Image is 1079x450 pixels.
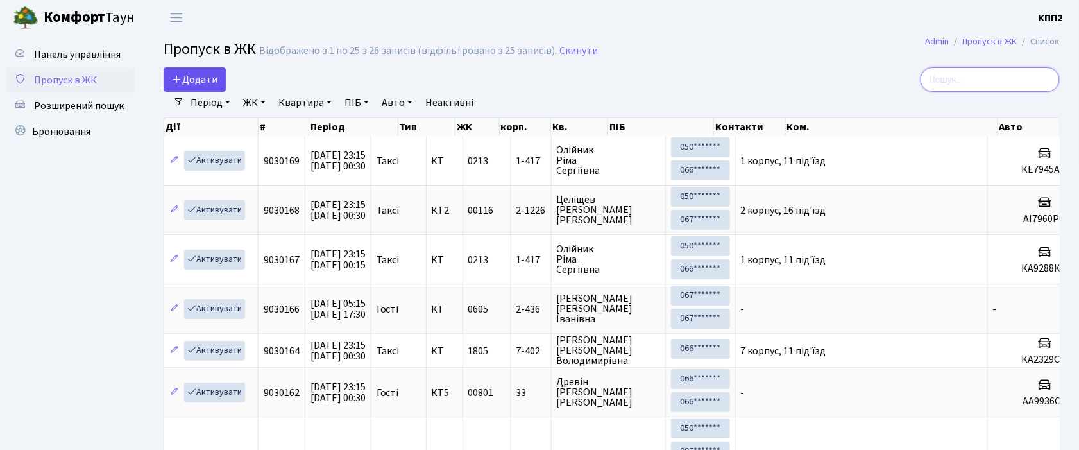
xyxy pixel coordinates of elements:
[741,344,826,358] span: 7 корпус, 11 під'їзд
[6,42,135,67] a: Панель управління
[432,205,457,216] span: КТ2
[551,118,608,136] th: Кв.
[377,304,399,315] span: Гості
[44,7,105,28] b: Комфорт
[172,73,217,87] span: Додати
[377,255,400,265] span: Таксі
[455,118,499,136] th: ЖК
[44,7,135,29] span: Таун
[184,250,245,270] a: Активувати
[608,118,714,136] th: ПІБ
[468,203,494,218] span: 00116
[264,253,300,267] span: 9030167
[264,344,300,358] span: 9030164
[432,255,457,265] span: КТ
[516,156,546,166] span: 1-417
[1039,11,1064,25] b: КПП2
[468,253,489,267] span: 0213
[741,203,826,218] span: 2 корпус, 16 під'їзд
[516,346,546,356] span: 7-402
[377,156,400,166] span: Таксі
[432,156,457,166] span: КТ
[6,93,135,119] a: Розширений пошук
[6,119,135,144] a: Бронювання
[185,92,235,114] a: Період
[557,335,660,366] span: [PERSON_NAME] [PERSON_NAME] Володимирівна
[377,388,399,398] span: Гості
[160,7,192,28] button: Переключити навігацію
[468,386,494,400] span: 00801
[377,346,400,356] span: Таксі
[6,67,135,93] a: Пропуск в ЖК
[559,45,598,57] a: Скинути
[786,118,998,136] th: Ком.
[557,195,660,225] span: Целіщев [PERSON_NAME] [PERSON_NAME]
[557,145,660,176] span: Олійник Ріма Сергіївна
[1017,35,1060,49] li: Список
[432,346,457,356] span: КТ
[13,5,38,31] img: logo.png
[516,304,546,315] span: 2-436
[184,200,245,220] a: Активувати
[906,28,1079,55] nav: breadcrumb
[238,92,271,114] a: ЖК
[310,148,366,173] span: [DATE] 23:15 [DATE] 00:30
[164,38,256,60] span: Пропуск в ЖК
[1039,10,1064,26] a: КПП2
[34,73,97,87] span: Пропуск в ЖК
[264,386,300,400] span: 9030162
[184,383,245,402] a: Активувати
[259,118,309,136] th: #
[516,388,546,398] span: 33
[432,388,457,398] span: КТ5
[34,48,121,62] span: Панель управління
[468,344,489,358] span: 1805
[993,302,997,316] span: -
[259,45,557,57] div: Відображено з 1 по 25 з 26 записів (відфільтровано з 25 записів).
[377,92,418,114] a: Авто
[468,302,489,316] span: 0605
[741,302,745,316] span: -
[432,304,457,315] span: КТ
[516,205,546,216] span: 2-1226
[164,118,259,136] th: Дії
[377,205,400,216] span: Таксі
[741,386,745,400] span: -
[963,35,1017,48] a: Пропуск в ЖК
[184,151,245,171] a: Активувати
[273,92,337,114] a: Квартира
[420,92,479,114] a: Неактивні
[310,198,366,223] span: [DATE] 23:15 [DATE] 00:30
[921,67,1060,92] input: Пошук...
[516,255,546,265] span: 1-417
[741,253,826,267] span: 1 корпус, 11 під'їзд
[32,125,90,139] span: Бронювання
[264,203,300,218] span: 9030168
[34,99,124,113] span: Розширений пошук
[184,341,245,361] a: Активувати
[264,154,300,168] span: 9030169
[557,293,660,324] span: [PERSON_NAME] [PERSON_NAME] Іванівна
[557,244,660,275] span: Олійник Ріма Сергіївна
[468,154,489,168] span: 0213
[164,67,226,92] a: Додати
[398,118,456,136] th: Тип
[310,338,366,363] span: [DATE] 23:15 [DATE] 00:30
[264,302,300,316] span: 9030166
[714,118,786,136] th: Контакти
[926,35,949,48] a: Admin
[310,380,366,405] span: [DATE] 23:15 [DATE] 00:30
[998,118,1060,136] th: Авто
[184,299,245,319] a: Активувати
[309,118,398,136] th: Період
[339,92,374,114] a: ПІБ
[310,297,366,322] span: [DATE] 05:15 [DATE] 17:30
[741,154,826,168] span: 1 корпус, 11 під'їзд
[310,247,366,272] span: [DATE] 23:15 [DATE] 00:15
[557,377,660,408] span: Древін [PERSON_NAME] [PERSON_NAME]
[500,118,551,136] th: корп.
